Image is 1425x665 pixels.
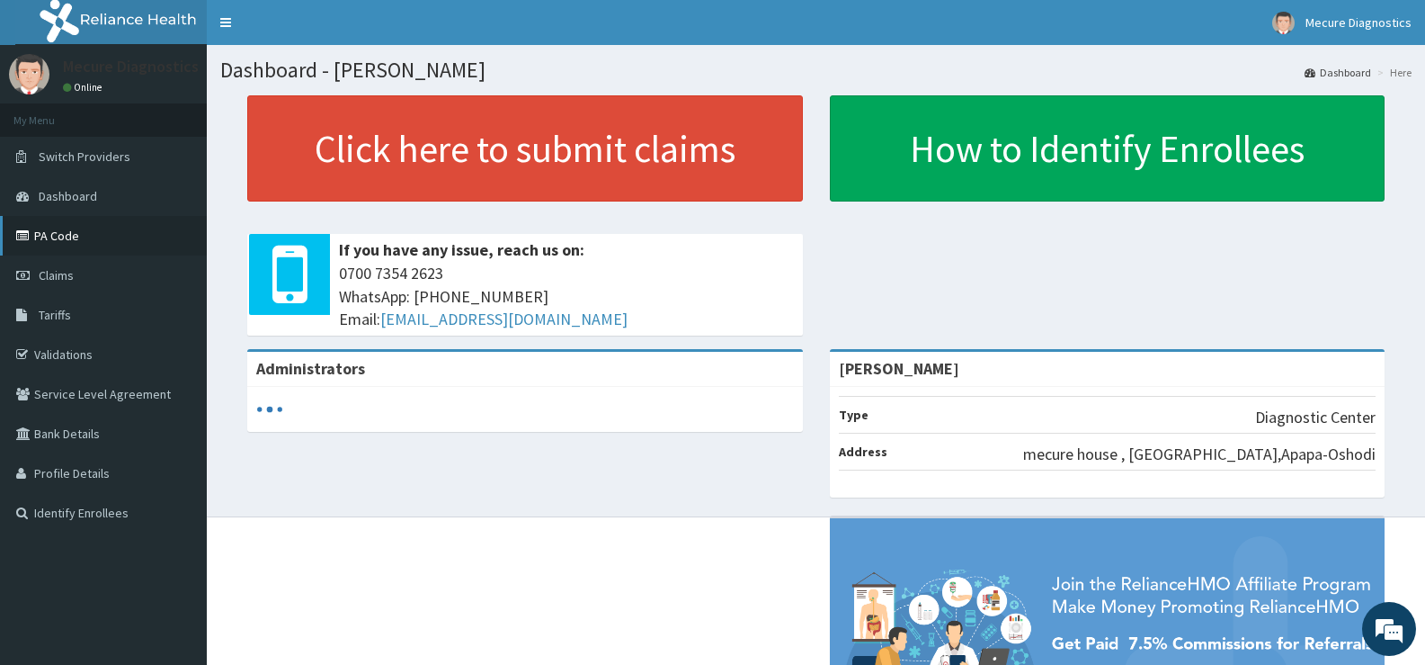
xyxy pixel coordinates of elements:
span: Mecure Diagnostics [1305,14,1412,31]
a: How to Identify Enrollees [830,95,1385,202]
span: 0700 7354 2623 WhatsApp: [PHONE_NUMBER] Email: [339,262,794,331]
b: Type [839,407,868,423]
p: mecure house , [GEOGRAPHIC_DATA],Apapa-Oshodi [1023,443,1376,466]
span: Tariffs [39,307,71,323]
b: Address [839,444,887,460]
b: If you have any issue, reach us on: [339,239,584,260]
p: Diagnostic Center [1255,406,1376,429]
a: Click here to submit claims [247,95,803,202]
img: User Image [1272,12,1295,34]
a: [EMAIL_ADDRESS][DOMAIN_NAME] [380,309,628,329]
a: Dashboard [1305,65,1371,80]
a: Online [63,81,106,94]
span: Claims [39,267,74,283]
li: Here [1373,65,1412,80]
span: Dashboard [39,188,97,204]
h1: Dashboard - [PERSON_NAME] [220,58,1412,82]
img: User Image [9,54,49,94]
span: Switch Providers [39,148,130,165]
svg: audio-loading [256,396,283,423]
p: Mecure Diagnostics [63,58,199,75]
b: Administrators [256,358,365,379]
strong: [PERSON_NAME] [839,358,959,379]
